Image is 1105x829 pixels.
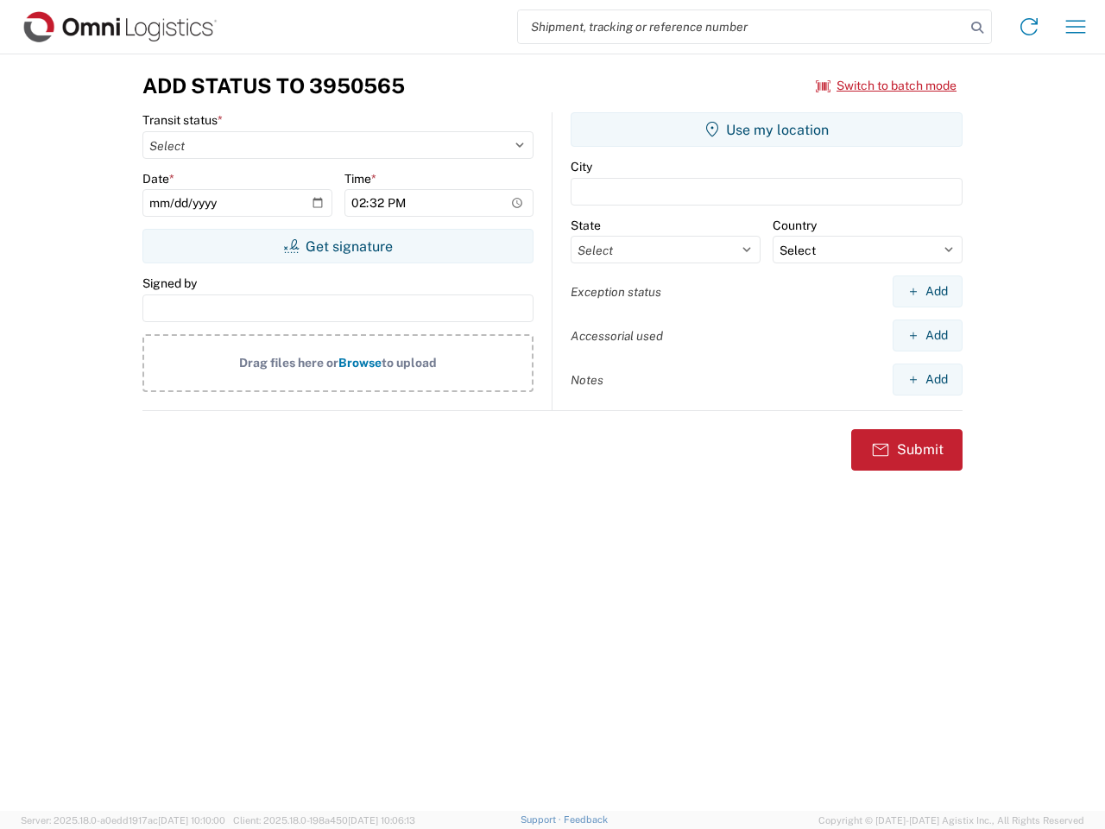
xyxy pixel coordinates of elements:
[382,356,437,370] span: to upload
[571,328,663,344] label: Accessorial used
[239,356,338,370] span: Drag files here or
[158,815,225,826] span: [DATE] 10:10:00
[851,429,963,471] button: Submit
[571,284,661,300] label: Exception status
[816,72,957,100] button: Switch to batch mode
[142,73,405,98] h3: Add Status to 3950565
[142,275,197,291] label: Signed by
[521,814,564,825] a: Support
[348,815,415,826] span: [DATE] 10:06:13
[518,10,965,43] input: Shipment, tracking or reference number
[571,112,963,147] button: Use my location
[344,171,376,187] label: Time
[893,364,963,396] button: Add
[338,356,382,370] span: Browse
[818,813,1084,828] span: Copyright © [DATE]-[DATE] Agistix Inc., All Rights Reserved
[142,229,534,263] button: Get signature
[142,171,174,187] label: Date
[21,815,225,826] span: Server: 2025.18.0-a0edd1917ac
[564,814,608,825] a: Feedback
[893,275,963,307] button: Add
[571,218,601,233] label: State
[773,218,817,233] label: Country
[233,815,415,826] span: Client: 2025.18.0-198a450
[571,159,592,174] label: City
[893,320,963,351] button: Add
[142,112,223,128] label: Transit status
[571,372,603,388] label: Notes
